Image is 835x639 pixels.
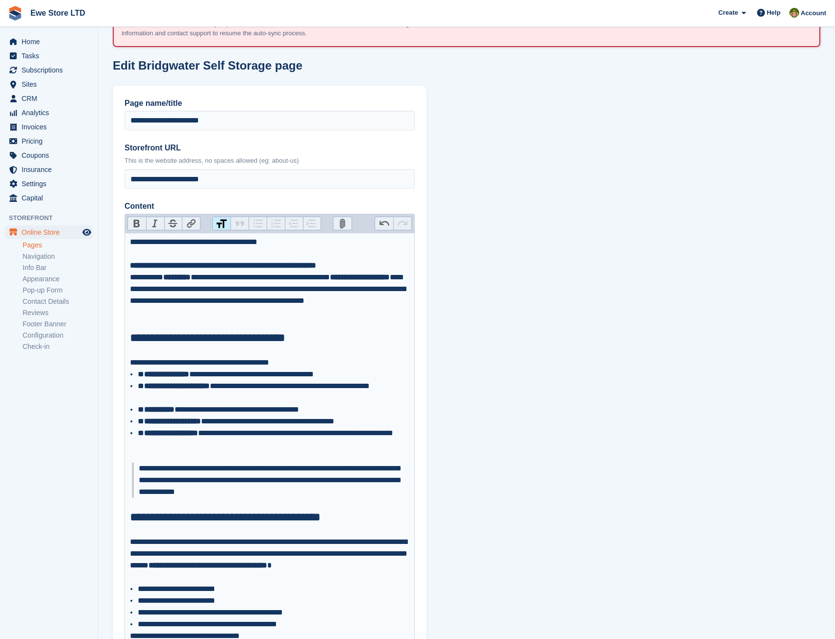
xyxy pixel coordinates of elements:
span: Online Store [22,225,80,239]
span: Home [22,35,80,49]
span: Tasks [22,49,80,63]
a: Preview store [81,226,93,238]
button: Heading [213,217,231,230]
a: menu [5,35,93,49]
a: menu [5,148,93,162]
p: This is the website address, no spaces allowed (eg: about-us) [125,156,415,166]
a: menu [5,77,93,91]
a: menu [5,163,93,176]
a: Info Bar [23,263,93,272]
button: Bullets [249,217,267,230]
img: Jason Butcher [789,8,799,18]
span: Sites [22,77,80,91]
span: CRM [22,92,80,105]
a: Appearance [23,274,93,284]
p: An error occurred with the auto-sync process for the site: Ewe Store LTD. Please review the for m... [122,19,465,38]
button: Italic [146,217,164,230]
a: menu [5,92,93,105]
a: Reviews [23,308,93,318]
span: Help [767,8,781,18]
a: Contact Details [23,297,93,306]
a: menu [5,63,93,77]
span: Storefront [9,213,98,223]
h1: Edit Bridgwater Self Storage page [113,59,303,72]
a: menu [5,177,93,191]
span: Analytics [22,106,80,120]
button: Numbers [267,217,285,230]
img: stora-icon-8386f47178a22dfd0bd8f6a31ec36ba5ce8667c1dd55bd0f319d3a0aa187defe.svg [8,6,23,21]
label: Content [125,200,415,212]
a: menu [5,49,93,63]
button: Quote [230,217,249,230]
span: Pricing [22,134,80,148]
a: Configuration [23,331,93,340]
a: menu [5,120,93,134]
button: Undo [375,217,393,230]
span: Account [801,8,826,18]
span: Subscriptions [22,63,80,77]
a: Pages [23,241,93,250]
button: Strikethrough [164,217,182,230]
a: knowledge base [380,20,429,27]
span: Settings [22,177,80,191]
span: Coupons [22,148,80,162]
label: Page name/title [125,98,415,109]
a: menu [5,225,93,239]
span: Insurance [22,163,80,176]
button: Link [182,217,200,230]
button: Bold [128,217,146,230]
a: Footer Banner [23,319,93,329]
button: Increase Level [303,217,321,230]
button: Attach Files [333,217,352,230]
label: Storefront URL [125,142,415,154]
a: menu [5,191,93,205]
span: Capital [22,191,80,205]
a: Navigation [23,252,93,261]
span: Invoices [22,120,80,134]
button: Redo [393,217,411,230]
a: menu [5,106,93,120]
a: Ewe Store LTD [26,5,89,21]
a: Pop-up Form [23,286,93,295]
span: Create [718,8,738,18]
button: Decrease Level [285,217,303,230]
a: Check-in [23,342,93,351]
a: menu [5,134,93,148]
